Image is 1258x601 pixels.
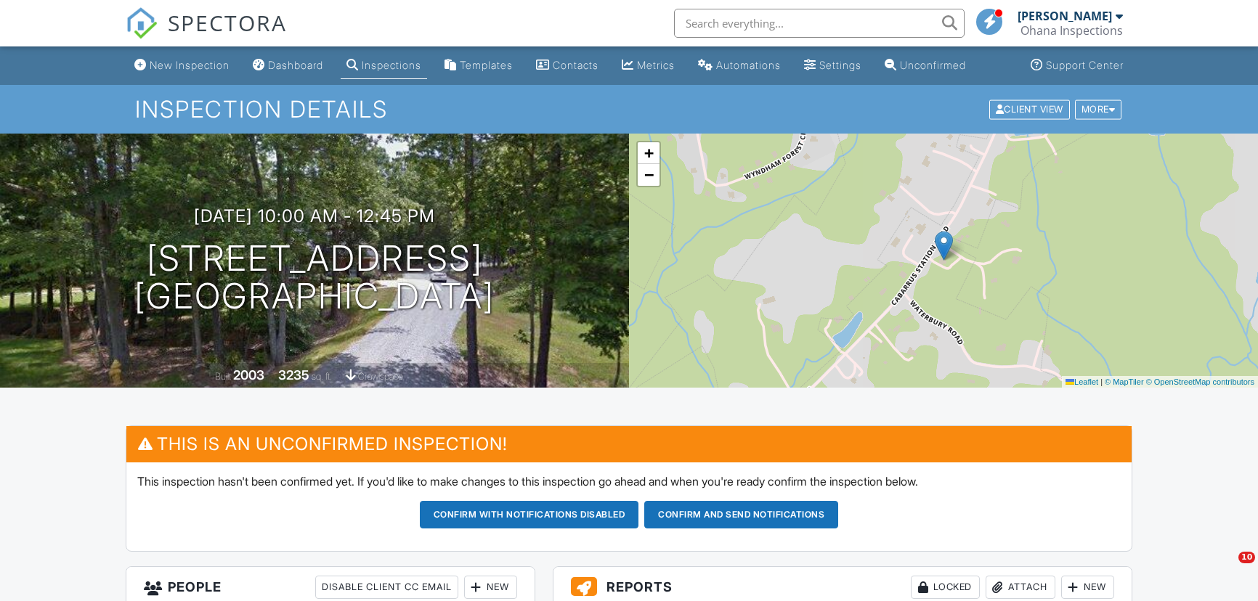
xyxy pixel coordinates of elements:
span: + [644,144,654,162]
h3: [DATE] 10:00 am - 12:45 pm [194,206,435,226]
span: crawlspace [358,371,403,382]
a: SPECTORA [126,20,287,50]
span: SPECTORA [168,7,287,38]
div: [PERSON_NAME] [1018,9,1112,23]
div: 2003 [233,367,264,383]
a: © OpenStreetMap contributors [1146,377,1254,386]
iframe: Intercom live chat [1209,552,1243,586]
span: | [1100,377,1103,386]
img: The Best Home Inspection Software - Spectora [126,7,158,39]
div: Attach [986,576,1055,599]
input: Search everything... [674,9,965,38]
a: Client View [988,103,1074,114]
a: Contacts [530,52,604,79]
div: Automations [716,59,781,71]
div: Ohana Inspections [1020,23,1123,38]
button: Confirm and send notifications [644,501,838,528]
span: Built [215,371,231,382]
span: 10 [1238,552,1255,563]
div: New [464,576,517,599]
a: Metrics [616,52,681,79]
div: New Inspection [150,59,230,71]
div: Contacts [553,59,598,71]
a: Support Center [1025,52,1129,79]
div: New [1061,576,1114,599]
div: Locked [911,576,980,599]
div: Inspections [362,59,421,71]
a: Zoom in [638,142,660,164]
div: Settings [819,59,861,71]
p: This inspection hasn't been confirmed yet. If you'd like to make changes to this inspection go ah... [137,473,1121,489]
a: Settings [798,52,867,79]
div: Support Center [1046,59,1124,71]
div: Client View [989,99,1070,119]
div: Unconfirmed [900,59,966,71]
div: More [1075,99,1122,119]
a: Zoom out [638,164,660,186]
span: sq. ft. [312,371,332,382]
a: Dashboard [247,52,329,79]
span: − [644,165,654,184]
h3: This is an Unconfirmed Inspection! [126,426,1132,462]
a: © MapTiler [1105,377,1144,386]
div: Templates [460,59,513,71]
a: Inspections [341,52,427,79]
a: Templates [439,52,519,79]
h1: [STREET_ADDRESS] [GEOGRAPHIC_DATA] [134,240,495,316]
img: Marker [935,231,953,261]
h1: Inspection Details [135,97,1123,122]
a: Leaflet [1066,377,1098,386]
a: Automations (Basic) [692,52,787,79]
a: New Inspection [129,52,235,79]
div: Metrics [637,59,675,71]
div: Dashboard [268,59,323,71]
div: 3235 [278,367,309,383]
div: Disable Client CC Email [315,576,458,599]
button: Confirm with notifications disabled [420,501,639,528]
a: Unconfirmed [879,52,972,79]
